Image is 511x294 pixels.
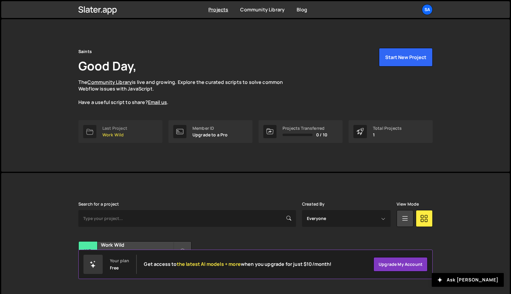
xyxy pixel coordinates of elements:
div: Last Project [102,126,127,131]
p: Work Wild [102,132,127,137]
label: Search for a project [78,202,119,206]
input: Type your project... [78,210,296,227]
div: Free [110,266,119,270]
a: Community Library [240,6,285,13]
p: The is live and growing. Explore the curated scripts to solve common Webflow issues with JavaScri... [78,79,295,106]
h2: Get access to when you upgrade for just $10/month! [144,261,331,267]
div: Wo [79,242,98,260]
span: the latest AI models + more [177,261,241,267]
a: Sa [422,4,433,15]
a: Wo Work Wild Created by [PERSON_NAME][EMAIL_ADDRESS][DOMAIN_NAME] 6 pages, last updated by [DATE] [78,241,192,279]
div: Total Projects [373,126,402,131]
div: Member ID [192,126,228,131]
label: View Mode [397,202,419,206]
a: Upgrade my account [373,257,428,272]
h1: Good Day, [78,58,137,74]
div: Saints [78,48,92,55]
button: Start New Project [379,48,433,67]
span: 0 / 10 [316,132,327,137]
div: Your plan [110,258,129,263]
h2: Work Wild [101,242,173,248]
p: 1 [373,132,402,137]
p: Upgrade to a Pro [192,132,228,137]
a: Projects [208,6,228,13]
label: Created By [302,202,325,206]
a: Last Project Work Wild [78,120,162,143]
div: Projects Transferred [283,126,327,131]
a: Blog [297,6,307,13]
button: Ask [PERSON_NAME] [432,273,504,287]
a: Community Library [87,79,132,85]
a: Email us [148,99,167,105]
